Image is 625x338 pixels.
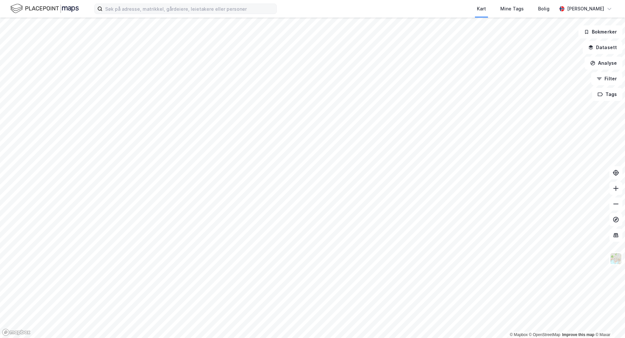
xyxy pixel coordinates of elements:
div: Kart [477,5,486,13]
a: OpenStreetMap [529,332,561,337]
a: Mapbox homepage [2,329,31,336]
iframe: Chat Widget [592,307,625,338]
input: Søk på adresse, matrikkel, gårdeiere, leietakere eller personer [103,4,276,14]
div: Mine Tags [500,5,524,13]
a: Improve this map [562,332,594,337]
div: Bolig [538,5,549,13]
a: Mapbox [510,332,528,337]
button: Datasett [583,41,622,54]
img: logo.f888ab2527a4732fd821a326f86c7f29.svg [10,3,79,14]
button: Tags [592,88,622,101]
button: Analyse [585,57,622,70]
button: Filter [591,72,622,85]
button: Bokmerker [578,25,622,38]
div: [PERSON_NAME] [567,5,604,13]
img: Z [610,252,622,265]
